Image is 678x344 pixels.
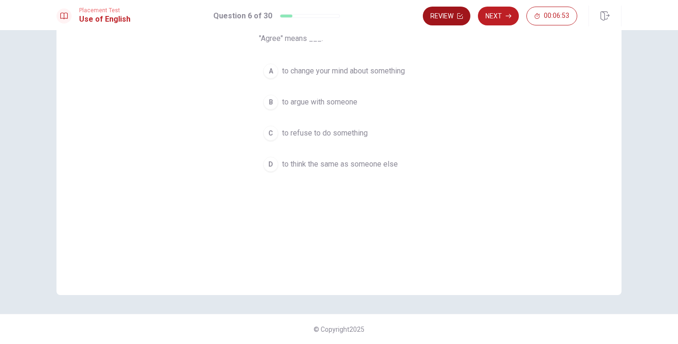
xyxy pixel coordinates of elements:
span: Placement Test [79,7,130,14]
button: Bto argue with someone [259,90,419,114]
span: "Agree" means ___. [259,33,419,44]
button: Dto think the same as someone else [259,152,419,176]
div: B [263,95,278,110]
span: to change your mind about something [282,65,405,77]
span: to refuse to do something [282,128,368,139]
h1: Use of English [79,14,130,25]
button: Review [423,7,470,25]
button: 00:06:53 [526,7,577,25]
button: Next [478,7,519,25]
button: Ato change your mind about something [259,59,419,83]
span: © Copyright 2025 [314,326,364,333]
span: to think the same as someone else [282,159,398,170]
div: D [263,157,278,172]
h1: Question 6 of 30 [213,10,272,22]
button: Cto refuse to do something [259,121,419,145]
div: A [263,64,278,79]
div: C [263,126,278,141]
span: 00:06:53 [544,12,569,20]
span: to argue with someone [282,96,357,108]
